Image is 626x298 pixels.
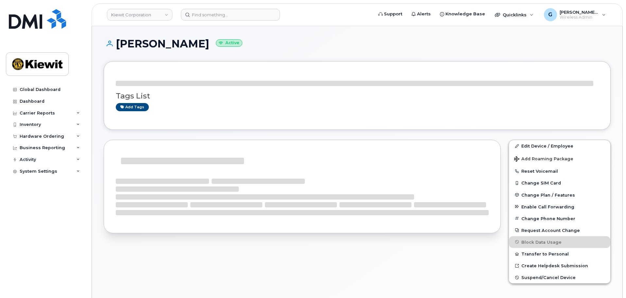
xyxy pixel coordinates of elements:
[521,192,575,197] span: Change Plan / Features
[509,248,610,260] button: Transfer to Personal
[509,236,610,248] button: Block Data Usage
[509,224,610,236] button: Request Account Change
[509,189,610,201] button: Change Plan / Features
[216,39,242,47] small: Active
[509,165,610,177] button: Reset Voicemail
[116,92,599,100] h3: Tags List
[509,177,610,189] button: Change SIM Card
[509,272,610,283] button: Suspend/Cancel Device
[509,152,610,165] button: Add Roaming Package
[521,204,574,209] span: Enable Call Forwarding
[509,260,610,272] a: Create Helpdesk Submission
[521,275,576,280] span: Suspend/Cancel Device
[116,103,149,111] a: Add tags
[514,156,573,163] span: Add Roaming Package
[509,201,610,213] button: Enable Call Forwarding
[509,213,610,224] button: Change Phone Number
[509,140,610,152] a: Edit Device / Employee
[104,38,611,49] h1: [PERSON_NAME]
